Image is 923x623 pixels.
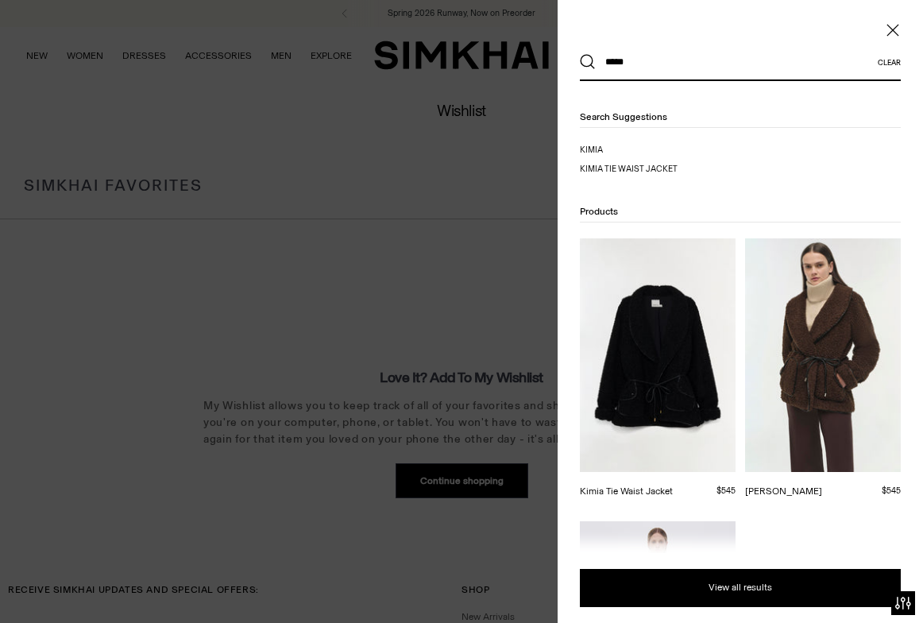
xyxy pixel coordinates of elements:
a: kimia [580,144,736,157]
span: $545 [716,486,736,496]
iframe: Sign Up via Text for Offers [13,563,160,610]
span: kimia tie waist jacket [580,164,678,174]
button: Clear [878,58,901,67]
a: Kimia Tie Waist Jacket Kimia Tie Waist Jacket $545 [580,238,736,499]
img: Kimia Jacket [745,238,901,472]
img: Kimia Tie Waist Jacket [580,238,736,472]
a: Kimia Jacket [PERSON_NAME] $545 [745,238,901,499]
span: kimia [580,145,603,155]
span: Search suggestions [580,111,667,122]
button: Close [885,22,901,38]
button: Search [580,54,596,70]
div: Kimia Tie Waist Jacket [580,485,673,499]
a: kimia tie waist jacket [580,163,736,176]
span: Products [580,206,618,217]
span: $545 [882,486,901,496]
button: View all results [580,569,901,607]
input: What are you looking for? [596,44,878,79]
div: [PERSON_NAME] [745,485,822,499]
